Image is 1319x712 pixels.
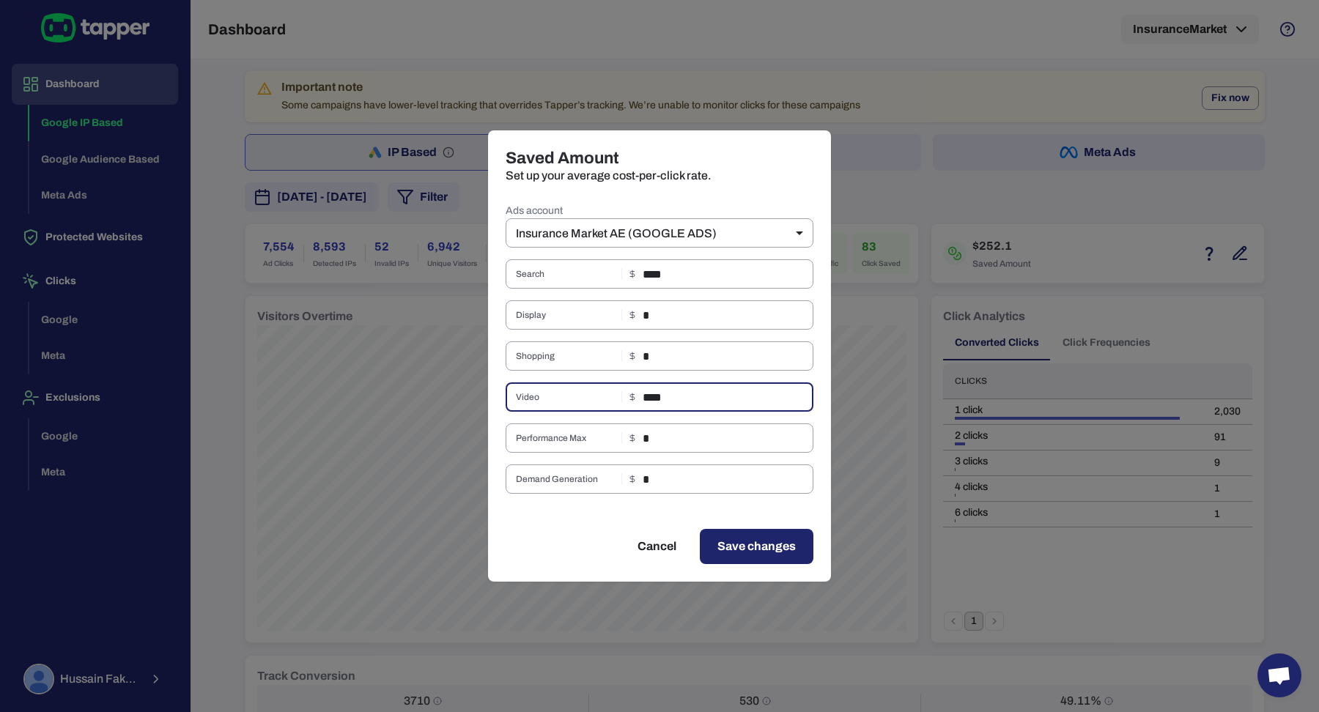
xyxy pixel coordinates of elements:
div: Insurance Market AE (GOOGLE ADS) [506,218,813,248]
span: Video [516,391,616,403]
span: Search [516,268,616,280]
button: Cancel [620,529,694,564]
p: Set up your average cost-per-click rate. [506,168,813,183]
a: Open chat [1257,653,1301,697]
label: Ads account [506,204,813,218]
span: Performance Max [516,432,616,444]
h4: Saved Amount [506,148,813,168]
span: Display [516,309,616,321]
span: Shopping [516,350,616,362]
span: Save changes [717,538,796,555]
button: Save changes [700,529,813,564]
span: Demand Generation [516,473,616,485]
